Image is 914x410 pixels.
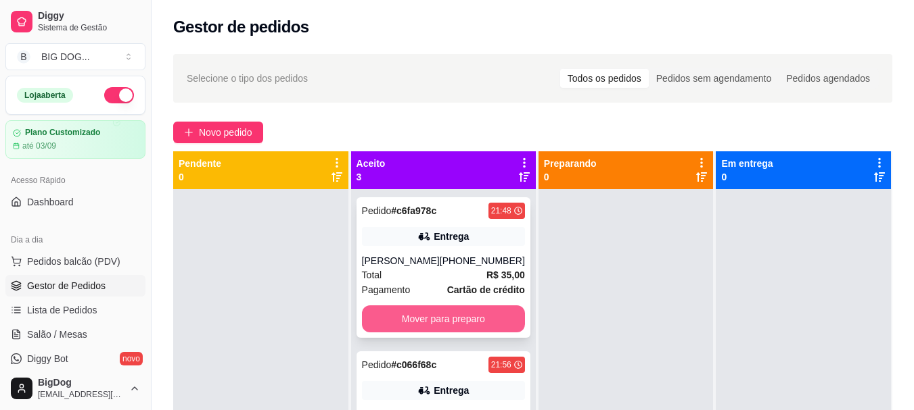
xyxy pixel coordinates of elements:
[173,122,263,143] button: Novo pedido
[357,157,386,170] p: Aceito
[184,128,193,137] span: plus
[179,170,221,184] p: 0
[5,251,145,272] button: Pedidos balcão (PDV)
[25,128,100,138] article: Plano Customizado
[27,279,106,292] span: Gestor de Pedidos
[27,303,97,317] span: Lista de Pedidos
[5,275,145,297] a: Gestor de Pedidos
[491,359,511,370] div: 21:56
[5,324,145,345] a: Salão / Mesas
[362,267,382,282] span: Total
[173,16,309,38] h2: Gestor de pedidos
[5,43,145,70] button: Select a team
[17,50,30,63] span: B
[440,254,525,267] div: [PHONE_NUMBER]
[5,120,145,159] a: Plano Customizadoaté 03/09
[5,5,145,38] a: DiggySistema de Gestão
[38,389,124,400] span: [EMAIL_ADDRESS][DOMAIN_NAME]
[649,69,779,88] div: Pedidos sem agendamento
[486,270,525,280] strong: R$ 35,00
[491,205,511,216] div: 21:48
[721,170,773,184] p: 0
[5,372,145,405] button: BigDog[EMAIL_ADDRESS][DOMAIN_NAME]
[179,157,221,170] p: Pendente
[27,255,120,268] span: Pedidos balcão (PDV)
[391,205,436,216] strong: # c6fa978c
[560,69,649,88] div: Todos os pedidos
[357,170,386,184] p: 3
[17,88,73,103] div: Loja aberta
[779,69,877,88] div: Pedidos agendados
[5,348,145,369] a: Diggy Botnovo
[38,377,124,389] span: BigDog
[362,205,392,216] span: Pedido
[362,254,440,267] div: [PERSON_NAME]
[391,359,436,370] strong: # c066f68c
[434,230,469,243] div: Entrega
[27,328,87,341] span: Salão / Mesas
[27,195,74,209] span: Dashboard
[5,170,145,191] div: Acesso Rápido
[362,305,525,332] button: Mover para preparo
[721,157,773,170] p: Em entrega
[38,22,140,33] span: Sistema de Gestão
[22,140,56,151] article: até 03/09
[27,352,68,365] span: Diggy Bot
[434,384,469,397] div: Entrega
[362,282,411,297] span: Pagamento
[199,125,252,140] span: Novo pedido
[187,71,308,86] span: Selecione o tipo dos pedidos
[447,284,525,295] strong: Cartão de crédito
[104,87,134,103] button: Alterar Status
[544,157,597,170] p: Preparando
[362,359,392,370] span: Pedido
[5,299,145,321] a: Lista de Pedidos
[5,229,145,251] div: Dia a dia
[38,10,140,22] span: Diggy
[544,170,597,184] p: 0
[41,50,90,63] div: BIG DOG ...
[5,191,145,213] a: Dashboard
